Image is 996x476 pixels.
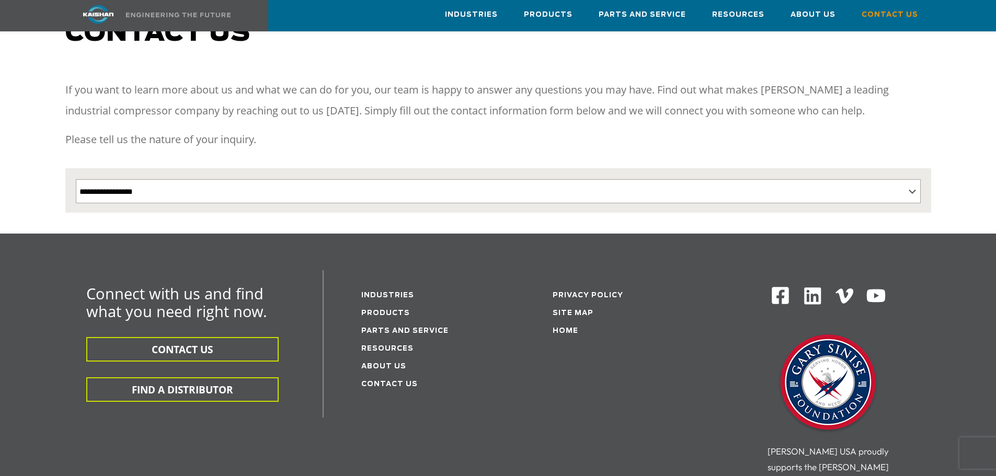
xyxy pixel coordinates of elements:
p: Please tell us the nature of your inquiry. [65,129,931,150]
span: Connect with us and find what you need right now. [86,283,267,321]
span: About Us [791,9,835,21]
img: Vimeo [835,288,853,304]
a: Resources [712,1,764,29]
img: kaishan logo [59,5,138,24]
p: If you want to learn more about us and what we can do for you, our team is happy to answer any qu... [65,79,931,121]
a: Products [361,310,410,317]
a: Resources [361,345,414,352]
button: FIND A DISTRIBUTOR [86,377,279,402]
span: Resources [712,9,764,21]
span: Products [524,9,573,21]
a: Contact Us [862,1,918,29]
a: Contact Us [361,381,418,388]
img: Facebook [771,286,790,305]
span: Contact Us [862,9,918,21]
button: CONTACT US [86,337,279,362]
img: Gary Sinise Foundation [776,331,880,436]
img: Engineering the future [126,13,231,17]
a: Industries [361,292,414,299]
a: About Us [361,363,406,370]
span: Parts and Service [599,9,686,21]
a: Site Map [553,310,593,317]
a: Products [524,1,573,29]
a: Privacy Policy [553,292,623,299]
img: Linkedin [803,286,823,306]
a: Home [553,328,578,334]
span: Contact us [65,21,250,46]
a: About Us [791,1,835,29]
a: Industries [445,1,498,29]
img: Youtube [866,286,886,306]
a: Parts and service [361,328,449,334]
a: Parts and Service [599,1,686,29]
span: Industries [445,9,498,21]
